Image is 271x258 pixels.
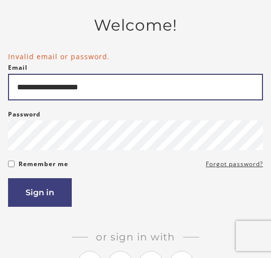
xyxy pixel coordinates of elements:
li: Invalid email or password. [8,51,263,62]
span: Or sign in with [88,231,183,243]
h2: Welcome! [8,16,263,35]
label: Remember me [19,158,68,170]
label: Email [8,62,28,74]
button: Sign in [8,178,72,207]
a: Forgot password? [206,158,263,170]
label: Password [8,108,41,120]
